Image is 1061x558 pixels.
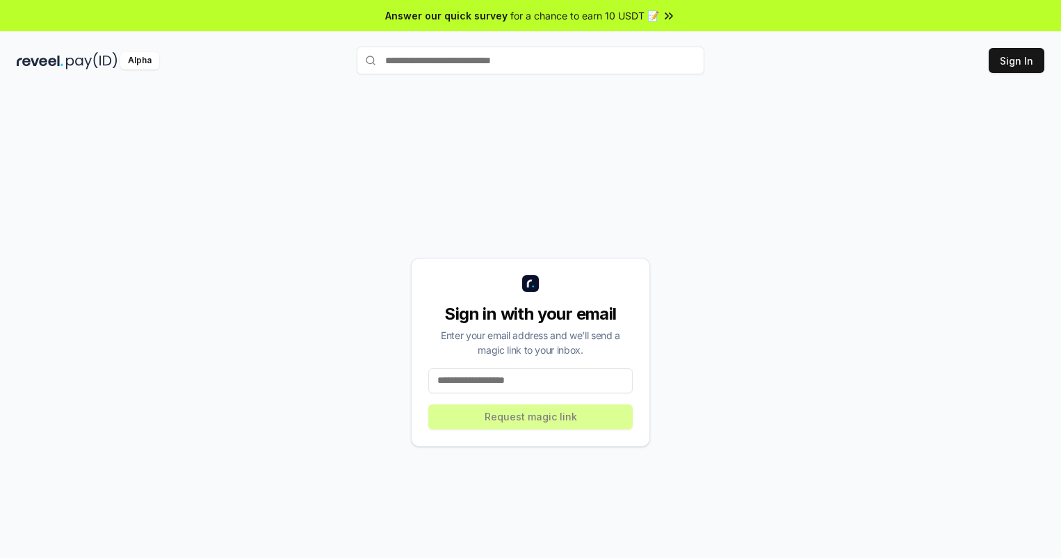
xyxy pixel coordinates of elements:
span: for a chance to earn 10 USDT 📝 [510,8,659,23]
img: logo_small [522,275,539,292]
span: Answer our quick survey [385,8,508,23]
div: Alpha [120,52,159,69]
img: pay_id [66,52,118,69]
button: Sign In [989,48,1044,73]
div: Sign in with your email [428,303,633,325]
img: reveel_dark [17,52,63,69]
div: Enter your email address and we’ll send a magic link to your inbox. [428,328,633,357]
